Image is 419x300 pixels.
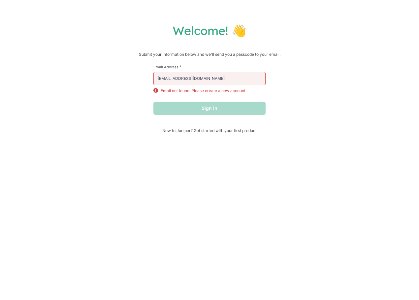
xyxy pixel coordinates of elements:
input: email@example.com [153,72,266,85]
span: New to Juniper? Get started with your first product [153,128,266,133]
h1: Welcome! 👋 [7,23,412,38]
p: Submit your information below and we'll send you a passcode to your email. [7,51,412,58]
span: This field is required. [179,64,181,69]
label: Email Address [153,64,266,69]
p: Email not found. Please create a new account. [161,88,246,94]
